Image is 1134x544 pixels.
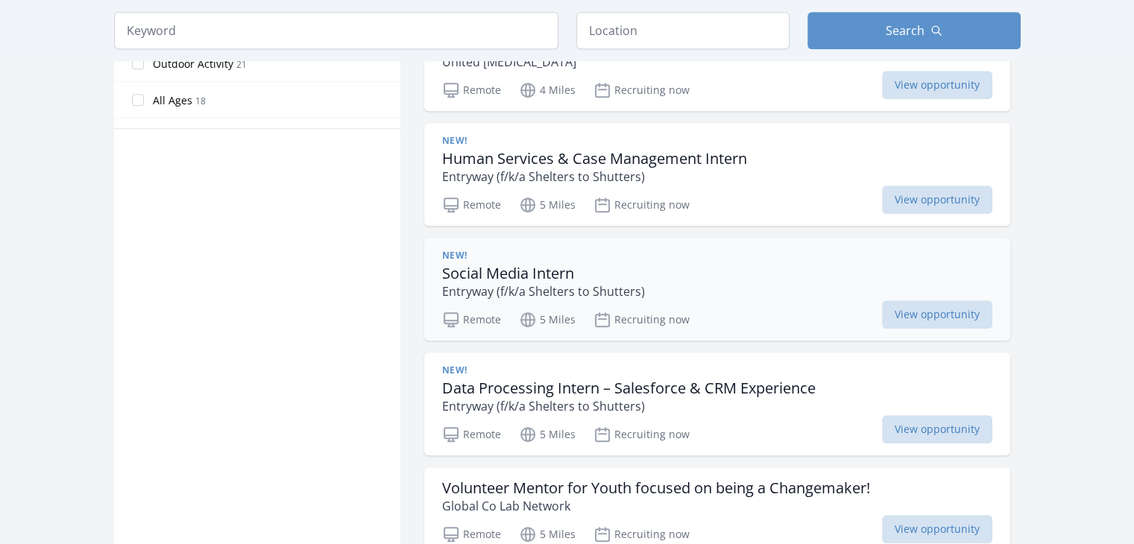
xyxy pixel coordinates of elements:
input: Location [576,12,790,49]
a: New! Human Services & Case Management Intern Entryway (f/k/a Shelters to Shutters) Remote 5 Miles... [424,123,1010,226]
span: 18 [195,95,206,107]
p: Recruiting now [593,426,690,443]
span: Search [886,22,924,39]
span: View opportunity [882,186,992,214]
input: Keyword [114,12,558,49]
span: All Ages [153,93,192,108]
h3: Data Processing Intern – Salesforce & CRM Experience [442,379,816,397]
span: View opportunity [882,71,992,99]
p: Recruiting now [593,311,690,329]
p: Remote [442,196,501,214]
p: Entryway (f/k/a Shelters to Shutters) [442,397,816,415]
span: View opportunity [882,515,992,543]
a: United [MEDICAL_DATA] Social Media Volunteer United [MEDICAL_DATA] Remote 4 Miles Recruiting now ... [424,23,1010,111]
p: 5 Miles [519,196,576,214]
p: 5 Miles [519,525,576,543]
h3: Social Media Intern [442,265,645,282]
input: All Ages 18 [132,94,144,106]
p: Recruiting now [593,81,690,99]
button: Search [807,12,1021,49]
h3: Volunteer Mentor for Youth focused on being a Changemaker! [442,479,870,497]
p: Entryway (f/k/a Shelters to Shutters) [442,282,645,300]
span: New! [442,250,467,262]
p: Recruiting now [593,196,690,214]
p: 5 Miles [519,311,576,329]
span: Outdoor Activity [153,57,233,72]
input: Outdoor Activity 21 [132,57,144,69]
a: New! Social Media Intern Entryway (f/k/a Shelters to Shutters) Remote 5 Miles Recruiting now View... [424,238,1010,341]
p: 5 Miles [519,426,576,443]
p: 4 Miles [519,81,576,99]
span: View opportunity [882,415,992,443]
p: Entryway (f/k/a Shelters to Shutters) [442,168,747,186]
p: United [MEDICAL_DATA] [442,53,773,71]
p: Remote [442,525,501,543]
p: Recruiting now [593,525,690,543]
p: Remote [442,311,501,329]
p: Remote [442,426,501,443]
a: New! Data Processing Intern – Salesforce & CRM Experience Entryway (f/k/a Shelters to Shutters) R... [424,352,1010,455]
span: New! [442,364,467,376]
h3: Human Services & Case Management Intern [442,150,747,168]
span: New! [442,135,467,147]
p: Remote [442,81,501,99]
span: 21 [236,58,247,71]
p: Global Co Lab Network [442,497,870,515]
span: View opportunity [882,300,992,329]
